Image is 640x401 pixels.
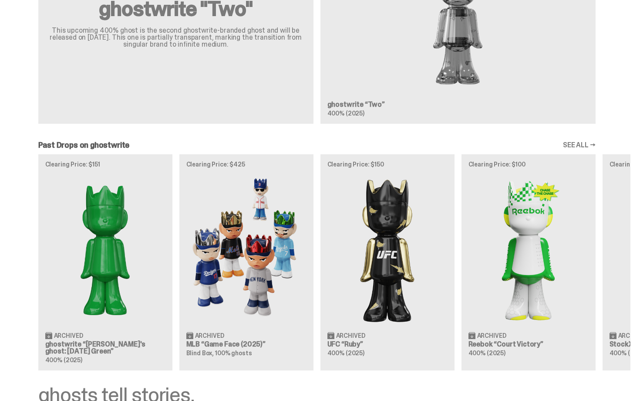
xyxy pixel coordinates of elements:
[195,333,224,339] span: Archived
[327,349,364,357] span: 400% (2025)
[54,333,83,339] span: Archived
[327,341,448,348] h3: UFC “Ruby”
[563,142,596,149] a: SEE ALL →
[327,109,364,117] span: 400% (2025)
[186,161,307,167] p: Clearing Price: $425
[468,174,589,325] img: Court Victory
[477,333,506,339] span: Archived
[468,161,589,167] p: Clearing Price: $100
[186,341,307,348] h3: MLB “Game Face (2025)”
[468,341,589,348] h3: Reebok “Court Victory”
[327,161,448,167] p: Clearing Price: $150
[336,333,365,339] span: Archived
[38,154,172,370] a: Clearing Price: $151 Schrödinger's ghost: Sunday Green Archived
[45,341,165,355] h3: ghostwrite “[PERSON_NAME]'s ghost: [DATE] Green”
[179,154,313,370] a: Clearing Price: $425 Game Face (2025) Archived
[45,161,165,167] p: Clearing Price: $151
[45,174,165,325] img: Schrödinger's ghost: Sunday Green
[186,174,307,325] img: Game Face (2025)
[38,141,130,149] h2: Past Drops on ghostwrite
[186,349,214,357] span: Blind Box,
[320,154,455,370] a: Clearing Price: $150 Ruby Archived
[327,174,448,325] img: Ruby
[461,154,596,370] a: Clearing Price: $100 Court Victory Archived
[215,349,252,357] span: 100% ghosts
[49,27,303,48] p: This upcoming 400% ghost is the second ghostwrite-branded ghost and will be released on [DATE]. T...
[468,349,505,357] span: 400% (2025)
[327,101,589,108] h3: ghostwrite “Two”
[45,356,82,364] span: 400% (2025)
